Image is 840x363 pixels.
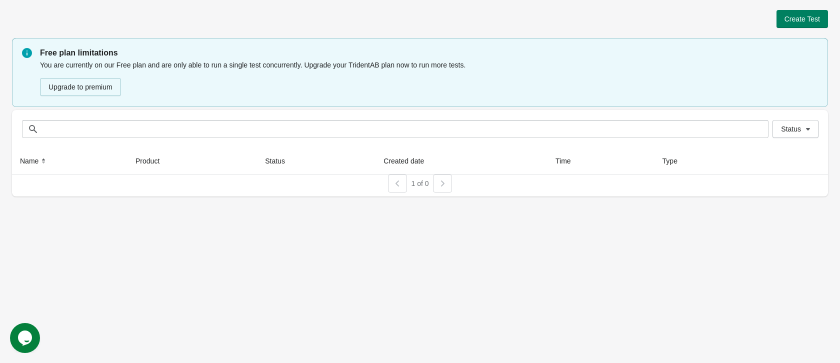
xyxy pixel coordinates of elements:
button: Create Test [776,10,828,28]
p: Free plan limitations [40,47,818,59]
span: Create Test [784,15,820,23]
button: Status [772,120,818,138]
button: Product [131,152,173,170]
button: Type [658,152,691,170]
button: Name [16,152,52,170]
button: Status [261,152,299,170]
span: 1 of 0 [411,179,428,187]
button: Time [551,152,585,170]
span: Status [781,125,801,133]
iframe: chat widget [10,323,42,353]
button: Created date [379,152,438,170]
div: You are currently on our Free plan and are only able to run a single test concurrently. Upgrade y... [40,59,818,97]
button: Upgrade to premium [40,78,121,96]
